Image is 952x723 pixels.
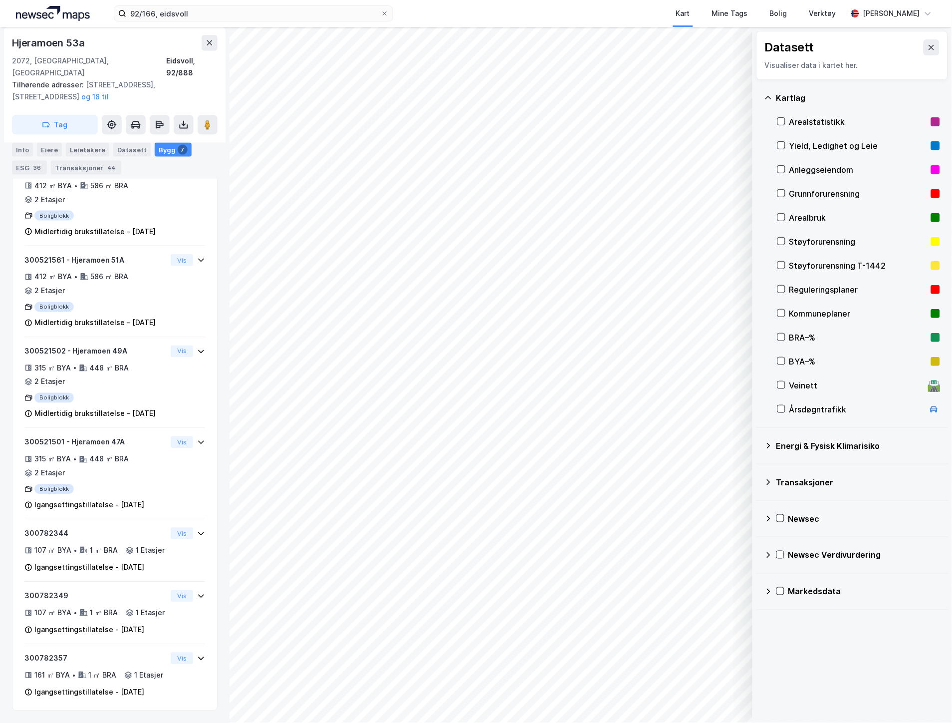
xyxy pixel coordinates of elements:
div: Mine Tags [712,7,748,19]
div: 300521561 - Hjeramoen 51A [24,254,167,266]
div: Midlertidig brukstillatelse - [DATE] [34,408,156,420]
div: Kartlag [776,92,940,104]
div: 315 ㎡ BYA [34,453,71,465]
div: Newsec Verdivurdering [788,549,940,561]
div: 315 ㎡ BYA [34,362,71,374]
div: 2072, [GEOGRAPHIC_DATA], [GEOGRAPHIC_DATA] [12,55,166,79]
div: 586 ㎡ BRA [90,271,128,283]
div: 300521501 - Hjeramoen 47A [24,436,167,448]
div: Verktøy [809,7,836,19]
span: Tilhørende adresser: [12,80,86,89]
div: 36 [31,163,43,173]
div: 🛣️ [928,379,941,392]
div: Bygg [155,143,192,157]
div: Eiere [37,143,62,157]
div: Arealbruk [789,212,927,224]
div: Datasett [113,143,151,157]
div: Igangsettingstillatelse - [DATE] [34,499,144,511]
div: 300782344 [24,528,167,540]
div: ESG [12,161,47,175]
div: BRA–% [789,332,927,344]
div: 1 ㎡ BRA [90,545,118,557]
div: 1 Etasjer [134,670,163,682]
div: 2 Etasjer [34,194,65,206]
div: 2 Etasjer [34,467,65,479]
div: 1 ㎡ BRA [88,670,116,682]
div: 44 [105,163,117,173]
div: • [73,609,77,617]
button: Tag [12,115,98,135]
div: 448 ㎡ BRA [89,362,129,374]
div: Igangsettingstillatelse - [DATE] [34,562,144,574]
div: 412 ㎡ BYA [34,271,72,283]
div: Kart [676,7,690,19]
div: Veinett [789,379,924,391]
div: 107 ㎡ BYA [34,545,71,557]
div: [STREET_ADDRESS], [STREET_ADDRESS] [12,79,210,103]
div: Kommuneplaner [789,308,927,320]
div: 300782357 [24,653,167,665]
div: Anleggseiendom [789,164,927,176]
button: Vis [171,528,193,540]
iframe: Chat Widget [902,675,952,723]
div: 7 [178,145,188,155]
div: • [73,455,77,463]
div: [PERSON_NAME] [863,7,920,19]
button: Vis [171,346,193,358]
div: 412 ㎡ BYA [34,180,72,192]
img: logo.a4113a55bc3d86da70a041830d287a7e.svg [16,6,90,21]
div: Info [12,143,33,157]
div: 448 ㎡ BRA [89,453,129,465]
div: 107 ㎡ BYA [34,607,71,619]
div: Støyforurensning T-1442 [789,260,927,272]
div: Midlertidig brukstillatelse - [DATE] [34,226,156,238]
div: Grunnforurensning [789,188,927,200]
div: BYA–% [789,356,927,367]
div: Leietakere [66,143,109,157]
div: Newsec [788,513,940,525]
div: Eidsvoll, 92/888 [166,55,218,79]
div: Støyforurensning [789,236,927,248]
div: Visualiser data i kartet her. [765,59,940,71]
div: • [72,672,76,680]
button: Vis [171,254,193,266]
div: 300782349 [24,590,167,602]
div: Igangsettingstillatelse - [DATE] [34,687,144,699]
div: Midlertidig brukstillatelse - [DATE] [34,317,156,329]
div: Transaksjoner [51,161,121,175]
div: 586 ㎡ BRA [90,180,128,192]
div: Hjeramoen 53a [12,35,86,51]
div: Yield, Ledighet og Leie [789,140,927,152]
button: Vis [171,653,193,665]
button: Vis [171,436,193,448]
div: Kontrollprogram for chat [902,675,952,723]
div: 1 ㎡ BRA [90,607,118,619]
div: Transaksjoner [776,476,940,488]
div: 161 ㎡ BYA [34,670,70,682]
button: Vis [171,590,193,602]
div: 2 Etasjer [34,376,65,388]
div: 2 Etasjer [34,285,65,297]
div: Arealstatistikk [789,116,927,128]
div: Datasett [765,39,814,55]
div: Markedsdata [788,586,940,598]
div: Årsdøgntrafikk [789,403,924,415]
div: 300521502 - Hjeramoen 49A [24,346,167,358]
div: • [74,182,78,190]
div: 1 Etasjer [136,545,165,557]
div: 1 Etasjer [136,607,165,619]
input: Søk på adresse, matrikkel, gårdeiere, leietakere eller personer [126,6,381,21]
div: Reguleringsplaner [789,284,927,296]
div: • [73,547,77,555]
div: Energi & Fysisk Klimarisiko [776,440,940,452]
div: Igangsettingstillatelse - [DATE] [34,624,144,636]
div: Bolig [770,7,787,19]
div: • [74,273,78,281]
div: • [73,364,77,372]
